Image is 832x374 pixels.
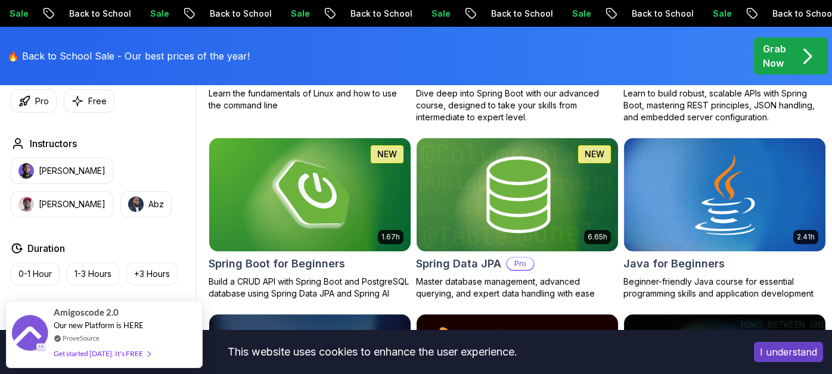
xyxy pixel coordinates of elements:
span: Our new Platform is HERE [54,320,144,330]
a: Java for Beginners card2.41hJava for BeginnersBeginner-friendly Java course for essential program... [623,138,826,299]
span: Amigoscode 2.0 [54,306,119,319]
img: Spring Data JPA card [417,138,618,251]
p: Back to School [618,8,699,20]
p: Sale [277,8,315,20]
a: ProveSource [63,333,100,343]
p: Dive deep into Spring Boot with our advanced course, designed to take your skills from intermedia... [416,88,619,123]
p: Build a CRUD API with Spring Boot and PostgreSQL database using Spring Data JPA and Spring AI [209,276,411,300]
p: 1-3 Hours [74,268,111,280]
button: Pro [11,89,57,113]
p: Sale [418,8,456,20]
h2: Spring Data JPA [416,255,501,272]
a: Spring Data JPA card6.65hNEWSpring Data JPAProMaster database management, advanced querying, and ... [416,138,619,299]
p: NEW [585,148,604,160]
p: Back to School [477,8,558,20]
p: 6.65h [588,232,607,242]
button: Accept cookies [754,342,823,362]
h2: Instructors [30,136,77,151]
p: Pro [35,95,49,107]
p: Beginner-friendly Java course for essential programming skills and application development [623,276,826,300]
img: provesource social proof notification image [12,315,48,354]
p: 2.41h [797,232,815,242]
img: Spring Boot for Beginners card [204,136,416,254]
div: Get started [DATE]. It's FREE [54,347,150,360]
p: Sale [699,8,737,20]
img: instructor img [128,197,144,212]
button: instructor imgAbz [120,191,172,217]
h2: Spring Boot for Beginners [209,255,345,272]
p: 0-1 Hour [18,268,52,280]
button: +3 Hours [126,263,178,285]
p: Sale [558,8,597,20]
p: Back to School [337,8,418,20]
p: Abz [148,198,164,210]
p: Learn to build robust, scalable APIs with Spring Boot, mastering REST principles, JSON handling, ... [623,88,826,123]
a: Spring Boot for Beginners card1.67hNEWSpring Boot for BeginnersBuild a CRUD API with Spring Boot ... [209,138,411,299]
p: Sale [136,8,175,20]
img: instructor img [18,163,34,179]
p: 🔥 Back to School Sale - Our best prices of the year! [7,49,250,63]
p: 1.67h [381,232,400,242]
p: Master database management, advanced querying, and expert data handling with ease [416,276,619,300]
p: Pro [507,258,533,270]
h2: Duration [27,241,65,255]
p: Grab Now [763,42,786,70]
h2: Java for Beginners [623,255,725,272]
p: Learn the fundamentals of Linux and how to use the command line [209,88,411,111]
p: Back to School [196,8,277,20]
button: instructor img[PERSON_NAME] [11,191,113,217]
div: This website uses cookies to enhance the user experience. [9,339,736,365]
p: [PERSON_NAME] [39,165,105,177]
p: +3 Hours [134,268,170,280]
p: [PERSON_NAME] [39,198,105,210]
button: 0-1 Hour [11,263,60,285]
button: instructor img[PERSON_NAME] [11,158,113,184]
p: NEW [377,148,397,160]
button: 1-3 Hours [67,263,119,285]
img: instructor img [18,197,34,212]
img: Java for Beginners card [624,138,825,251]
button: Free [64,89,114,113]
p: Back to School [55,8,136,20]
p: Free [88,95,107,107]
